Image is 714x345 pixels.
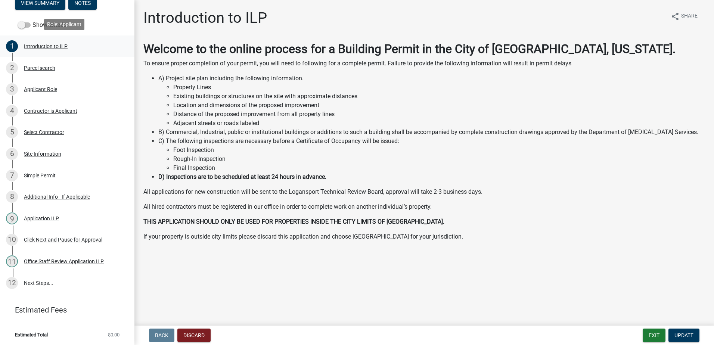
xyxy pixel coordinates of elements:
[6,126,18,138] div: 5
[143,232,705,241] p: If your property is outside city limits please discard this application and choose [GEOGRAPHIC_DA...
[158,137,705,172] li: C) The following inspections are necessary before a Certificate of Occupancy will be issued:
[6,255,18,267] div: 11
[6,62,18,74] div: 2
[173,101,705,110] li: Location and dimensions of the proposed improvement
[44,19,84,30] div: Role: Applicant
[6,234,18,246] div: 10
[24,65,55,71] div: Parcel search
[15,0,65,6] wm-modal-confirm: Summary
[149,329,174,342] button: Back
[24,151,61,156] div: Site Information
[158,128,705,137] li: B) Commercial, Industrial, public or institutional buildings or additions to such a building shal...
[668,329,699,342] button: Update
[173,146,705,155] li: Foot Inspection
[24,108,77,114] div: Contractor is Applicant
[173,110,705,119] li: Distance of the proposed improvement from all property lines
[24,216,59,221] div: Application ILP
[24,259,104,264] div: Office Staff Review Application ILP
[674,332,693,338] span: Update
[6,170,18,181] div: 7
[6,191,18,203] div: 8
[6,40,18,52] div: 1
[143,187,705,196] p: All applications for new construction will be sent to the Logansport Technical Review Board, appr...
[24,173,56,178] div: Simple Permit
[177,329,211,342] button: Discard
[6,277,18,289] div: 12
[173,119,705,128] li: Adjacent streets or roads labeled
[18,21,66,29] label: Show emails
[643,329,665,342] button: Exit
[6,83,18,95] div: 3
[681,12,698,21] span: Share
[143,42,676,56] strong: Welcome to the online process for a Building Permit in the City of [GEOGRAPHIC_DATA], [US_STATE].
[143,59,705,68] p: To ensure proper completion of your permit, you will need to following for a complete permit. Fai...
[173,155,705,164] li: Rough-In Inspection
[24,194,90,199] div: Additional Info - If Applicable
[173,92,705,101] li: Existing buildings or structures on the site with approximate distances
[6,148,18,160] div: 6
[68,0,97,6] wm-modal-confirm: Notes
[6,105,18,117] div: 4
[24,44,68,49] div: Introduction to ILP
[143,202,705,211] p: All hired contractors must be registered in our office in order to complete work on another indiv...
[158,173,326,180] strong: D) Inspections are to be scheduled at least 24 hours in advance.
[24,130,64,135] div: Select Contractor
[665,9,704,24] button: shareShare
[671,12,680,21] i: share
[155,332,168,338] span: Back
[24,237,102,242] div: Click Next and Pause for Approval
[173,164,705,172] li: Final Inspection
[108,332,119,337] span: $0.00
[6,212,18,224] div: 9
[158,74,705,128] li: A) Project site plan including the following information.
[143,9,267,27] h1: Introduction to ILP
[173,83,705,92] li: Property Lines
[6,302,122,317] a: Estimated Fees
[143,218,444,225] strong: THIS APPLICATION SHOULD ONLY BE USED FOR PROPERTIES INSIDE THE CITY LIMITS OF [GEOGRAPHIC_DATA].
[24,87,57,92] div: Applicant Role
[15,332,48,337] span: Estimated Total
